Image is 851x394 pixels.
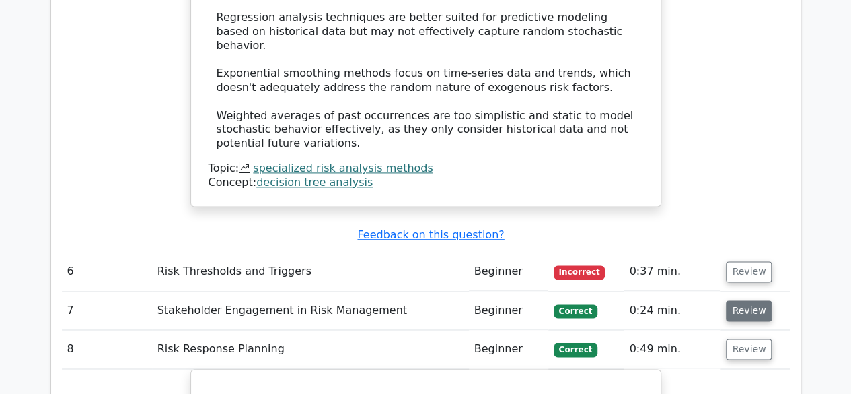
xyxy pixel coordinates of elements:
[357,228,504,241] a: Feedback on this question?
[726,339,772,360] button: Review
[469,330,548,368] td: Beginner
[624,292,720,330] td: 0:24 min.
[726,300,772,321] button: Review
[62,253,152,291] td: 6
[469,292,548,330] td: Beginner
[152,330,469,368] td: Risk Response Planning
[726,261,772,282] button: Review
[62,330,152,368] td: 8
[152,253,469,291] td: Risk Thresholds and Triggers
[554,304,597,318] span: Correct
[624,330,720,368] td: 0:49 min.
[256,176,373,189] a: decision tree analysis
[62,292,152,330] td: 7
[152,292,469,330] td: Stakeholder Engagement in Risk Management
[554,265,605,279] span: Incorrect
[554,343,597,356] span: Correct
[209,176,643,190] div: Concept:
[253,162,433,174] a: specialized risk analysis methods
[469,253,548,291] td: Beginner
[624,253,720,291] td: 0:37 min.
[209,162,643,176] div: Topic:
